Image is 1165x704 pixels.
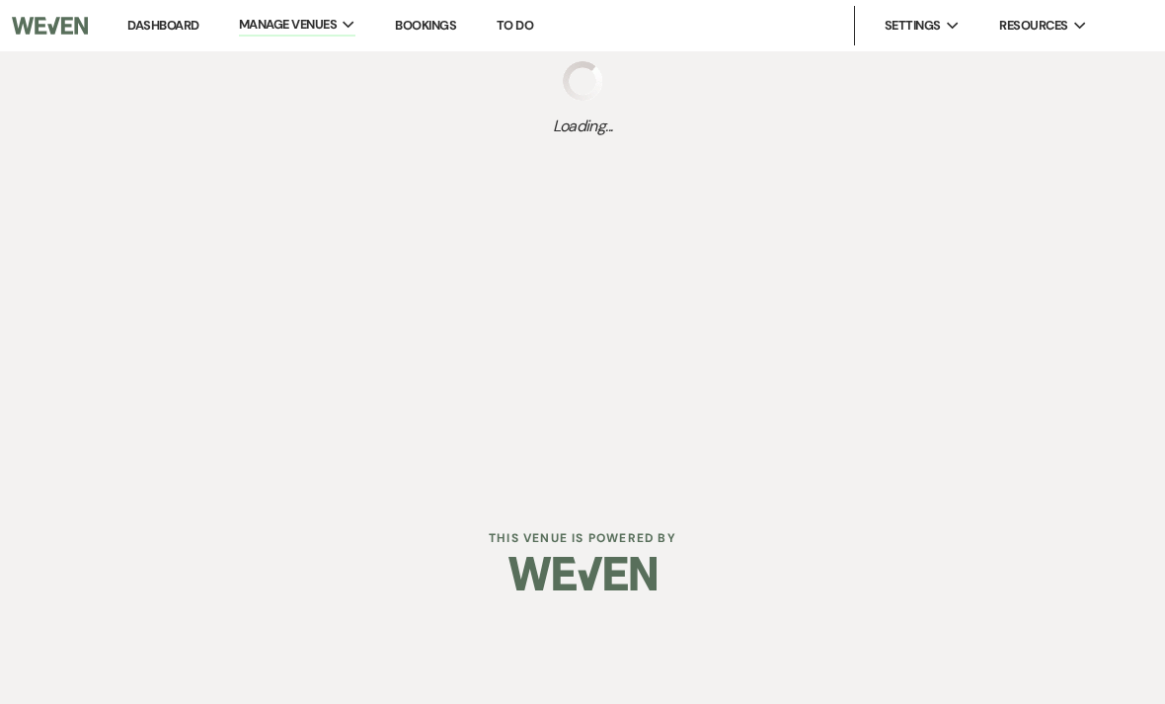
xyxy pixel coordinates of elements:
img: Weven Logo [508,539,657,608]
span: Resources [999,16,1067,36]
span: Loading... [553,115,613,138]
img: loading spinner [563,61,602,101]
img: Weven Logo [12,5,88,46]
a: Bookings [395,17,456,34]
span: Manage Venues [239,15,337,35]
a: To Do [497,17,533,34]
span: Settings [885,16,941,36]
a: Dashboard [127,17,198,34]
